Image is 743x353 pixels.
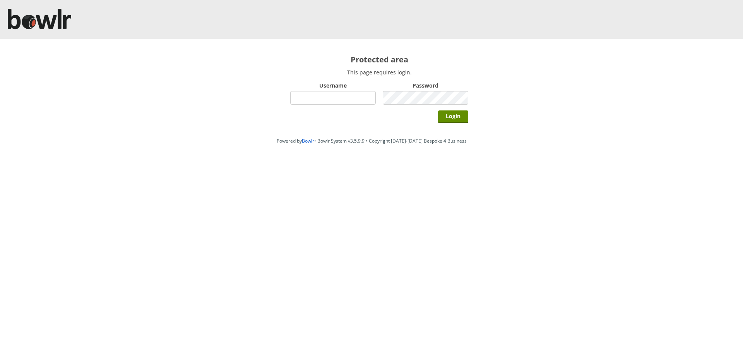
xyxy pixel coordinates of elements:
span: Powered by • Bowlr System v3.5.9.9 • Copyright [DATE]-[DATE] Bespoke 4 Business [277,138,467,144]
a: Bowlr [302,138,314,144]
h2: Protected area [290,54,468,65]
p: This page requires login. [290,69,468,76]
input: Login [438,110,468,123]
label: Username [290,82,376,89]
label: Password [383,82,468,89]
